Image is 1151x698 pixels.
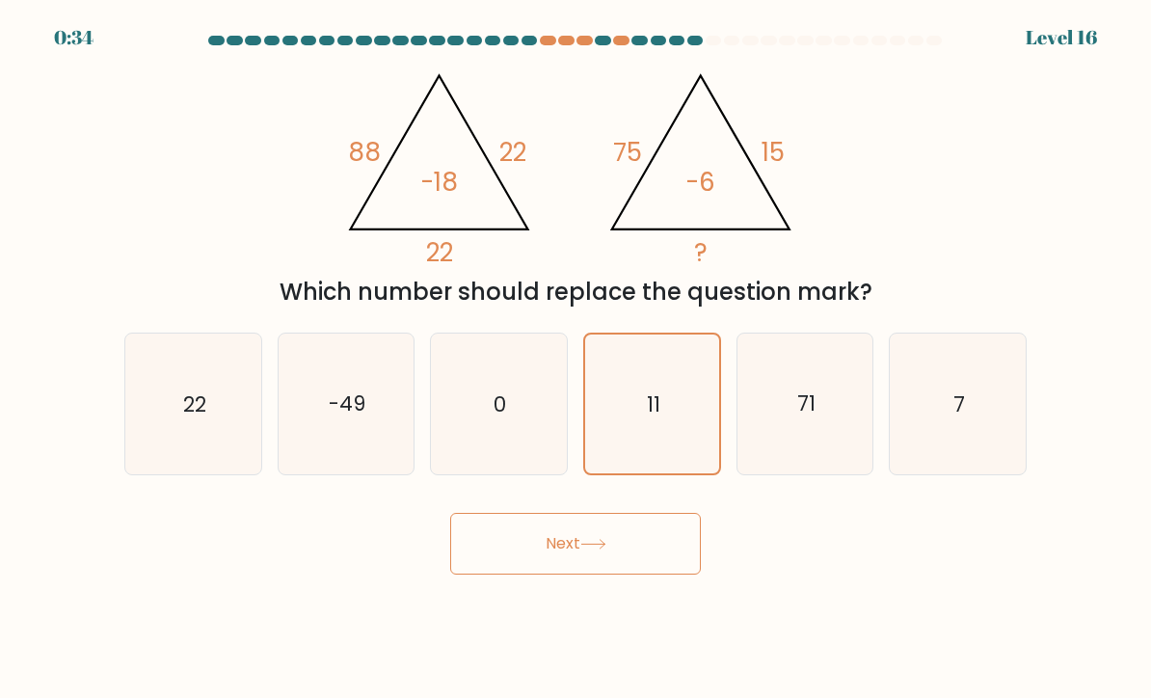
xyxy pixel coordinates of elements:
[686,165,716,200] tspan: -6
[420,165,458,200] tspan: -18
[136,275,1015,309] div: Which number should replace the question mark?
[614,135,643,170] tspan: 75
[647,389,660,417] text: 11
[500,135,527,170] tspan: 22
[694,236,708,271] tspan: ?
[183,389,206,417] text: 22
[495,389,507,417] text: 0
[450,513,701,575] button: Next
[762,135,785,170] tspan: 15
[329,389,365,417] text: -49
[426,236,453,271] tspan: 22
[797,389,816,417] text: 71
[54,23,94,52] div: 0:34
[1026,23,1097,52] div: Level 16
[348,135,381,170] tspan: 88
[953,389,965,417] text: 7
